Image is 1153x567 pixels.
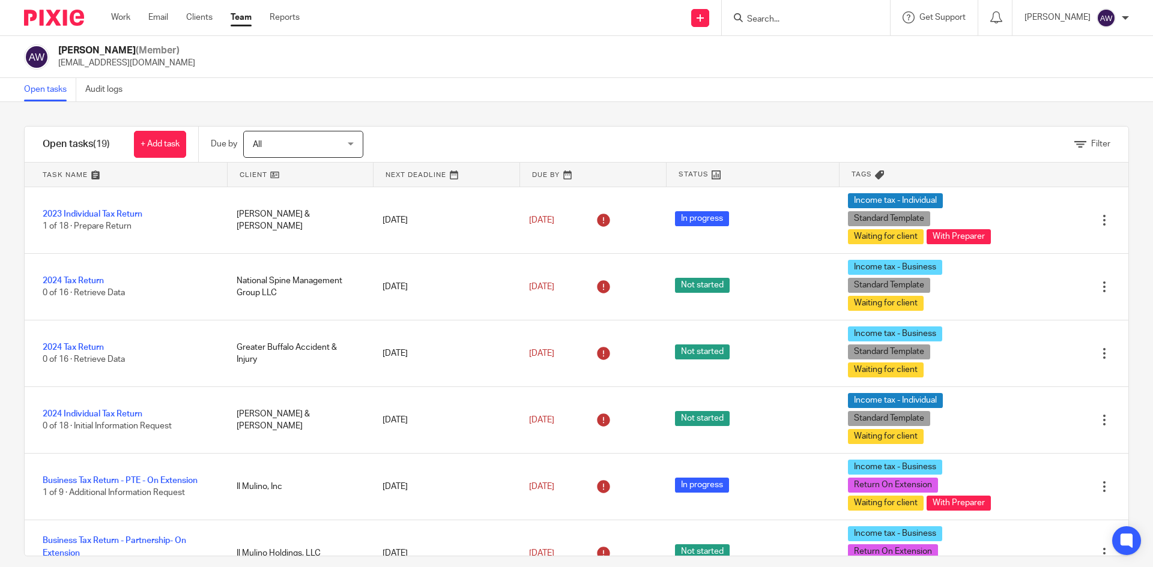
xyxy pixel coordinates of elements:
span: Return On Extension [848,544,938,559]
span: Tags [852,169,872,179]
span: 0 of 16 · Retrieve Data [43,289,125,297]
a: + Add task [134,131,186,158]
div: [DATE] [371,275,516,299]
span: 0 of 16 · Retrieve Data [43,355,125,364]
span: With Preparer [927,229,991,244]
span: Get Support [919,13,966,22]
img: svg%3E [24,44,49,70]
span: Not started [675,544,730,559]
span: 0 of 18 · Initial Information Request [43,422,172,430]
span: (Member) [136,46,180,55]
div: Greater Buffalo Accident & Injury [225,335,371,372]
div: [DATE] [371,208,516,232]
a: 2023 Individual Tax Return [43,210,142,218]
a: Business Tax Return - Partnership- On Extension [43,536,186,557]
span: [DATE] [529,416,554,424]
a: Work [111,11,130,23]
span: Waiting for client [848,229,924,244]
span: 1 of 9 · Additional Information Request [43,488,185,497]
span: Standard Template [848,411,930,426]
h2: [PERSON_NAME] [58,44,195,57]
span: Standard Template [848,211,930,226]
a: 2024 Individual Tax Return [43,410,142,418]
span: [DATE] [529,482,554,491]
span: Income tax - Individual [848,393,943,408]
span: Standard Template [848,344,930,359]
a: 2024 Tax Return [43,277,104,285]
span: All [253,140,262,149]
span: Not started [675,344,730,359]
div: [PERSON_NAME] & [PERSON_NAME] [225,402,371,439]
span: Waiting for client [848,296,924,311]
img: Pixie [24,10,84,26]
span: Income tax - Individual [848,193,943,208]
img: svg%3E [1097,8,1116,28]
span: 1 of 18 · Prepare Return [43,222,132,230]
span: Income tax - Business [848,460,942,475]
div: [DATE] [371,341,516,365]
span: Income tax - Business [848,326,942,341]
h1: Open tasks [43,138,110,151]
span: Not started [675,411,730,426]
div: Il Mulino Holdings, LLC [225,541,371,565]
span: In progress [675,211,729,226]
span: Status [679,169,709,179]
span: With Preparer [927,496,991,511]
span: Income tax - Business [848,260,942,275]
a: Email [148,11,168,23]
a: 2024 Tax Return [43,343,104,352]
span: [DATE] [529,283,554,291]
a: Open tasks [24,78,76,101]
a: Reports [270,11,300,23]
div: [DATE] [371,408,516,432]
span: Waiting for client [848,496,924,511]
span: Waiting for client [848,429,924,444]
span: (19) [93,139,110,149]
div: [DATE] [371,541,516,565]
div: National Spine Management Group LLC [225,269,371,305]
span: Income tax - Business [848,526,942,541]
span: [DATE] [529,216,554,224]
span: Return On Extension [848,478,938,493]
a: Audit logs [85,78,132,101]
span: Not started [675,278,730,293]
a: Business Tax Return - PTE - On Extension [43,476,198,485]
input: Search [746,14,854,25]
div: [DATE] [371,475,516,499]
p: Due by [211,138,237,150]
span: [DATE] [529,549,554,557]
span: Filter [1091,140,1110,148]
div: Il Mulino, Inc [225,475,371,499]
span: In progress [675,478,729,493]
span: Standard Template [848,278,930,293]
div: [PERSON_NAME] & [PERSON_NAME] [225,202,371,239]
a: Team [231,11,252,23]
span: [DATE] [529,349,554,358]
span: Waiting for client [848,362,924,377]
a: Clients [186,11,213,23]
p: [PERSON_NAME] [1024,11,1091,23]
p: [EMAIL_ADDRESS][DOMAIN_NAME] [58,57,195,69]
